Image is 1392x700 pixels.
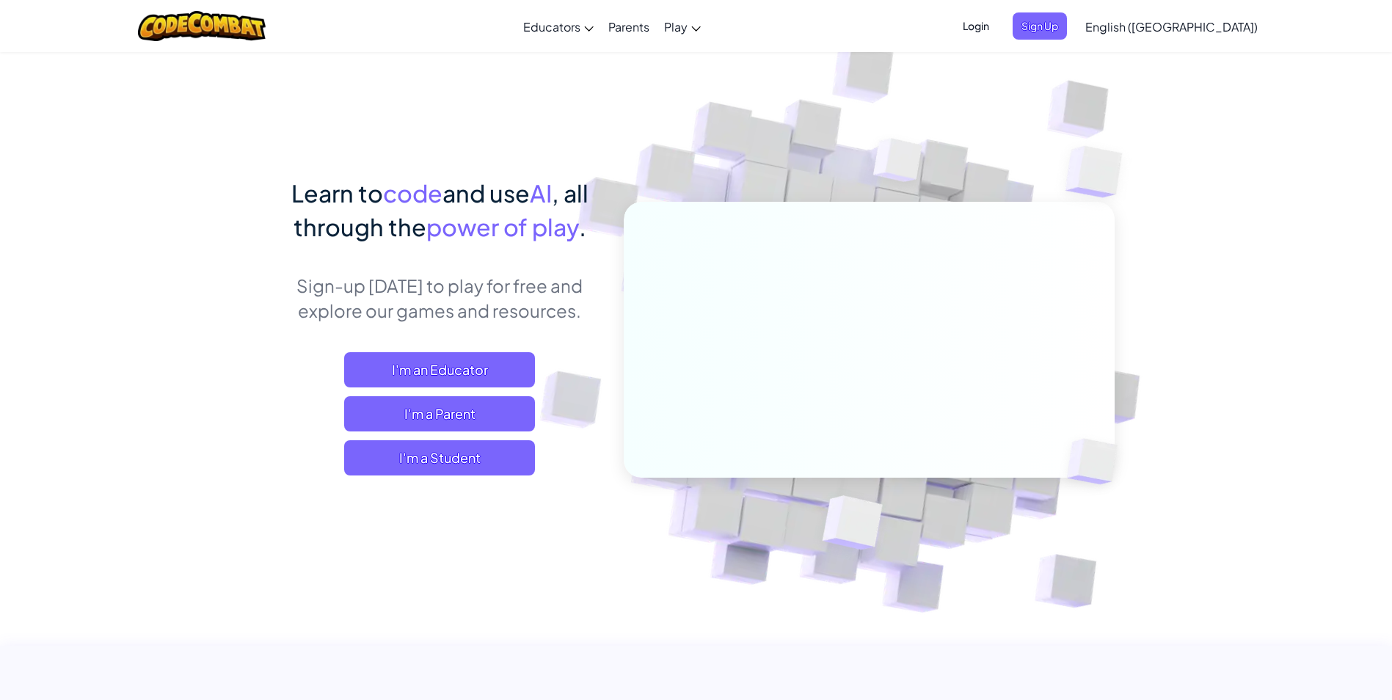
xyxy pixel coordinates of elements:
[1042,408,1152,515] img: Overlap cubes
[657,7,708,46] a: Play
[954,12,998,40] button: Login
[278,273,602,323] p: Sign-up [DATE] to play for free and explore our games and resources.
[1013,12,1067,40] button: Sign Up
[786,464,917,586] img: Overlap cubes
[138,11,266,41] img: CodeCombat logo
[601,7,657,46] a: Parents
[426,212,579,241] span: power of play
[1085,19,1258,34] span: English ([GEOGRAPHIC_DATA])
[442,178,530,208] span: and use
[523,19,580,34] span: Educators
[344,396,535,431] a: I'm a Parent
[344,440,535,475] button: I'm a Student
[845,109,951,219] img: Overlap cubes
[530,178,552,208] span: AI
[579,212,586,241] span: .
[383,178,442,208] span: code
[291,178,383,208] span: Learn to
[664,19,688,34] span: Play
[516,7,601,46] a: Educators
[1078,7,1265,46] a: English ([GEOGRAPHIC_DATA])
[1036,110,1163,234] img: Overlap cubes
[344,352,535,387] a: I'm an Educator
